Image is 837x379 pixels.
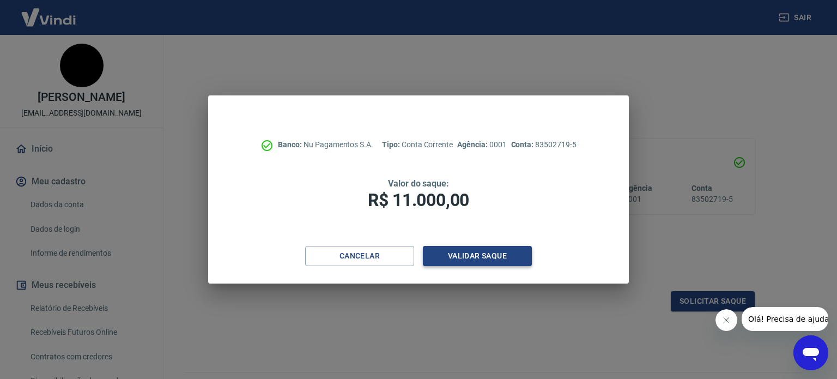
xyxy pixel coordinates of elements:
button: Validar saque [423,246,532,266]
button: Cancelar [305,246,414,266]
span: R$ 11.000,00 [368,190,469,210]
iframe: Botão para abrir a janela de mensagens [793,335,828,370]
iframe: Fechar mensagem [715,309,737,331]
p: Nu Pagamentos S.A. [278,139,373,151]
p: Conta Corrente [382,139,453,151]
span: Banco: [278,140,304,149]
p: 83502719-5 [511,139,577,151]
span: Conta: [511,140,536,149]
span: Valor do saque: [388,178,449,189]
iframe: Mensagem da empresa [742,307,828,331]
p: 0001 [457,139,506,151]
span: Olá! Precisa de ajuda? [7,8,92,16]
span: Agência: [457,140,489,149]
span: Tipo: [382,140,402,149]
